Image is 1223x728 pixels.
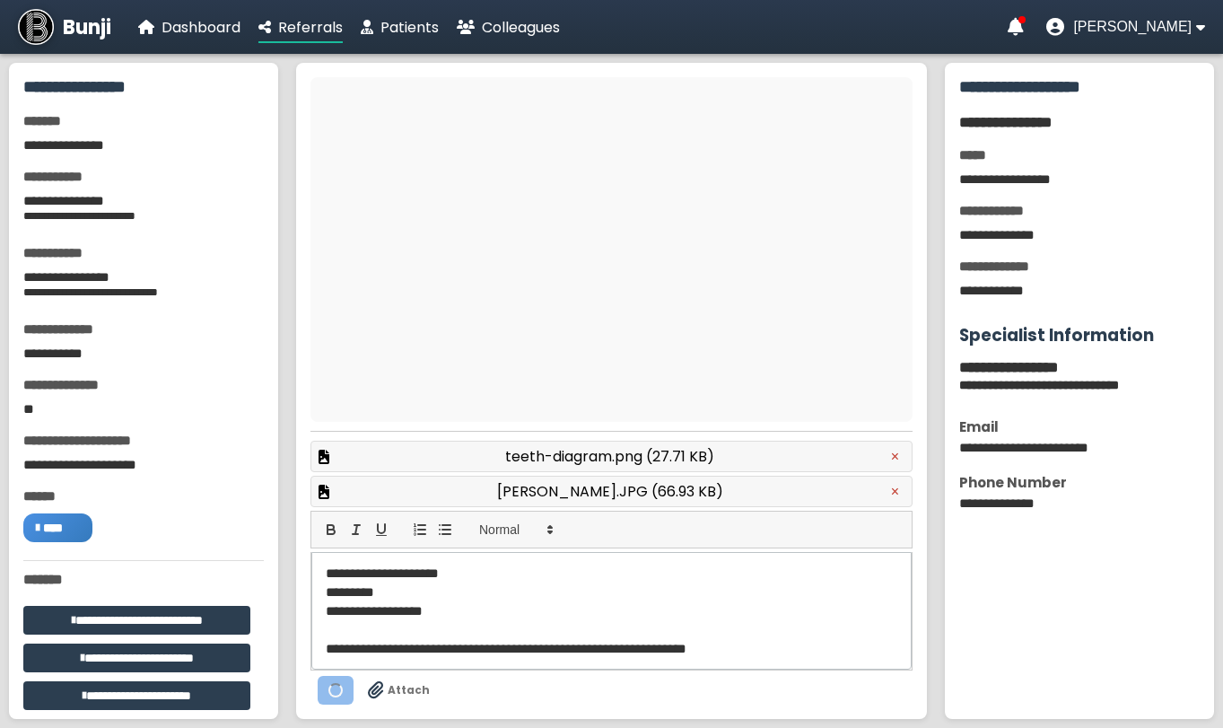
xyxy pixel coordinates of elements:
a: Dashboard [138,16,240,39]
div: Preview attached file [310,476,913,507]
span: [PERSON_NAME] [1073,19,1192,35]
span: Patients [380,17,439,38]
a: Colleagues [457,16,560,39]
img: Bunji Dental Referral Management [18,9,54,45]
span: Dashboard [162,17,240,38]
span: Bunji [63,13,111,42]
button: User menu [1046,18,1205,36]
span: Colleagues [482,17,560,38]
div: Email [959,417,1200,437]
button: Remove attachment [886,448,904,466]
label: Drag & drop files anywhere to attach [368,681,430,699]
a: Referrals [258,16,343,39]
span: teeth-diagram.png (27.71 KB) [505,445,714,468]
span: Attach [388,682,430,698]
a: Notifications [1008,18,1024,36]
button: bold [319,519,344,540]
button: list: bullet [432,519,458,540]
h3: Specialist Information [959,322,1200,348]
div: Preview attached file [310,441,913,472]
button: list: ordered [407,519,432,540]
a: Bunji [18,9,111,45]
div: Phone Number [959,472,1200,493]
button: underline [369,519,394,540]
a: Patients [361,16,439,39]
span: Referrals [278,17,343,38]
button: Remove attachment [886,483,904,501]
span: [PERSON_NAME].JPG (66.93 KB) [497,480,723,503]
button: italic [344,519,369,540]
